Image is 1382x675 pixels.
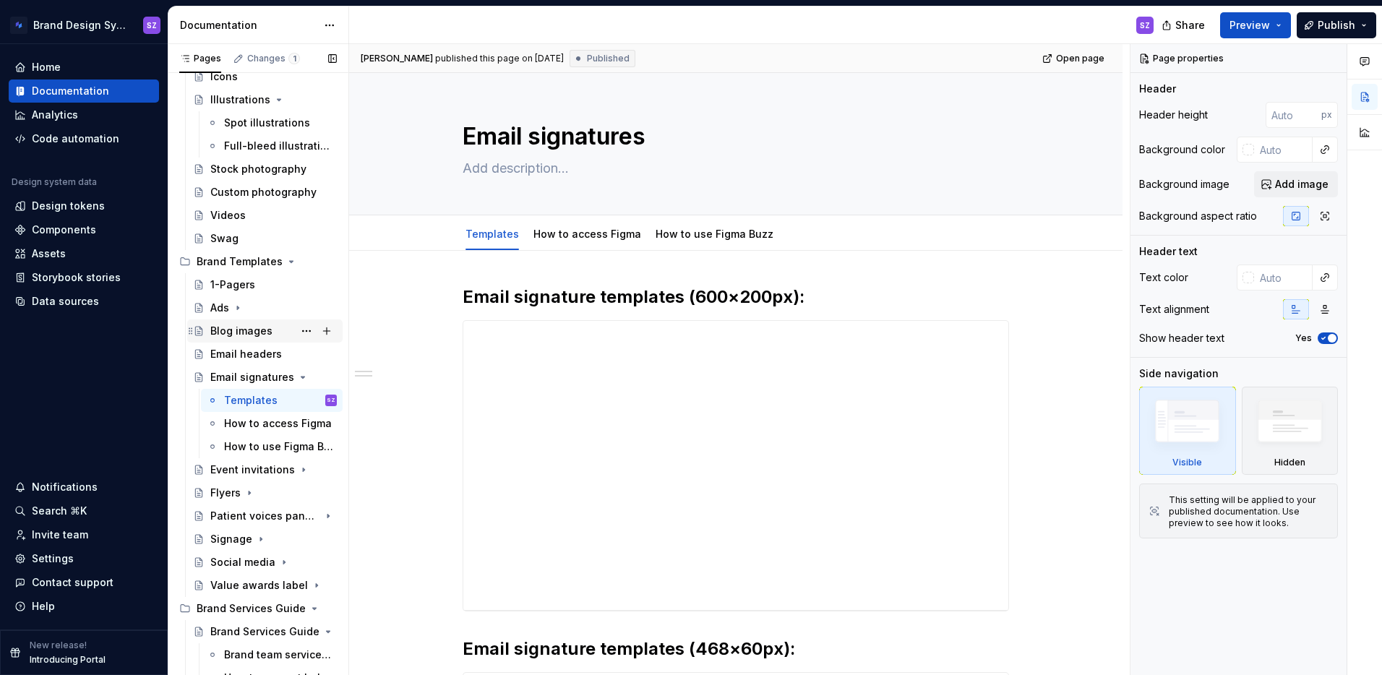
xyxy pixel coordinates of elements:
[224,648,334,662] div: Brand team services and self-service tools
[187,227,343,250] a: Swag
[187,366,343,389] a: Email signatures
[9,56,159,79] a: Home
[9,103,159,126] a: Analytics
[1254,137,1313,163] input: Auto
[9,476,159,499] button: Notifications
[210,555,275,569] div: Social media
[32,223,96,237] div: Components
[361,53,433,64] span: [PERSON_NAME]
[9,595,159,618] button: Help
[187,343,343,366] a: Email headers
[533,228,641,240] a: How to access Figma
[327,393,335,408] div: SZ
[187,181,343,204] a: Custom photography
[1172,457,1202,468] div: Visible
[210,324,272,338] div: Blog images
[33,18,126,33] div: Brand Design System
[187,65,343,88] a: Icons
[9,547,159,570] a: Settings
[187,551,343,574] a: Social media
[32,132,119,146] div: Code automation
[1275,177,1329,192] span: Add image
[32,575,113,590] div: Contact support
[650,218,779,249] div: How to use Figma Buzz
[210,69,238,84] div: Icons
[1295,332,1312,344] label: Yes
[1139,177,1229,192] div: Background image
[210,509,319,523] div: Patient voices panel headshot
[173,250,343,273] div: Brand Templates
[187,158,343,181] a: Stock photography
[32,504,87,518] div: Search ⌘K
[187,296,343,319] a: Ads
[1175,18,1205,33] span: Share
[187,204,343,227] a: Videos
[587,53,630,64] span: Published
[463,637,1009,661] h2: Email signature templates (468×60px):
[210,347,282,361] div: Email headers
[187,574,343,597] a: Value awards label
[32,480,98,494] div: Notifications
[224,116,310,130] div: Spot illustrations
[187,88,343,111] a: Illustrations
[187,481,343,504] a: Flyers
[32,60,61,74] div: Home
[1297,12,1376,38] button: Publish
[288,53,300,64] span: 1
[1220,12,1291,38] button: Preview
[1056,53,1104,64] span: Open page
[460,119,1006,154] textarea: Email signatures
[1139,108,1208,122] div: Header height
[1139,82,1176,96] div: Header
[32,528,88,542] div: Invite team
[9,79,159,103] a: Documentation
[1169,494,1329,529] div: This setting will be applied to your published documentation. Use preview to see how it looks.
[147,20,157,31] div: SZ
[1038,48,1111,69] a: Open page
[460,218,525,249] div: Templates
[32,199,105,213] div: Design tokens
[1229,18,1270,33] span: Preview
[201,412,343,435] a: How to access Figma
[32,84,109,98] div: Documentation
[210,463,295,477] div: Event invitations
[1139,244,1198,259] div: Header text
[1154,12,1214,38] button: Share
[1139,387,1236,475] div: Visible
[30,640,87,651] p: New release!
[30,654,106,666] p: Introducing Portal
[1254,171,1338,197] button: Add image
[32,294,99,309] div: Data sources
[9,290,159,313] a: Data sources
[1139,366,1219,381] div: Side navigation
[247,53,300,64] div: Changes
[187,504,343,528] a: Patient voices panel headshot
[201,389,343,412] a: TemplatesSZ
[1139,209,1257,223] div: Background aspect ratio
[210,278,255,292] div: 1-Pagers
[210,185,317,199] div: Custom photography
[210,532,252,546] div: Signage
[210,578,308,593] div: Value awards label
[1321,109,1332,121] p: px
[201,111,343,134] a: Spot illustrations
[32,270,121,285] div: Storybook stories
[465,228,519,240] a: Templates
[32,108,78,122] div: Analytics
[210,231,239,246] div: Swag
[201,435,343,458] a: How to use Figma Buzz
[187,273,343,296] a: 1-Pagers
[32,599,55,614] div: Help
[656,228,773,240] a: How to use Figma Buzz
[32,551,74,566] div: Settings
[179,53,221,64] div: Pages
[1139,142,1225,157] div: Background color
[210,208,246,223] div: Videos
[210,486,241,500] div: Flyers
[10,17,27,34] img: d4286e81-bf2d-465c-b469-1298f2b8eabd.png
[210,624,319,639] div: Brand Services Guide
[201,643,343,666] a: Brand team services and self-service tools
[435,53,564,64] div: published this page on [DATE]
[187,620,343,643] a: Brand Services Guide
[9,523,159,546] a: Invite team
